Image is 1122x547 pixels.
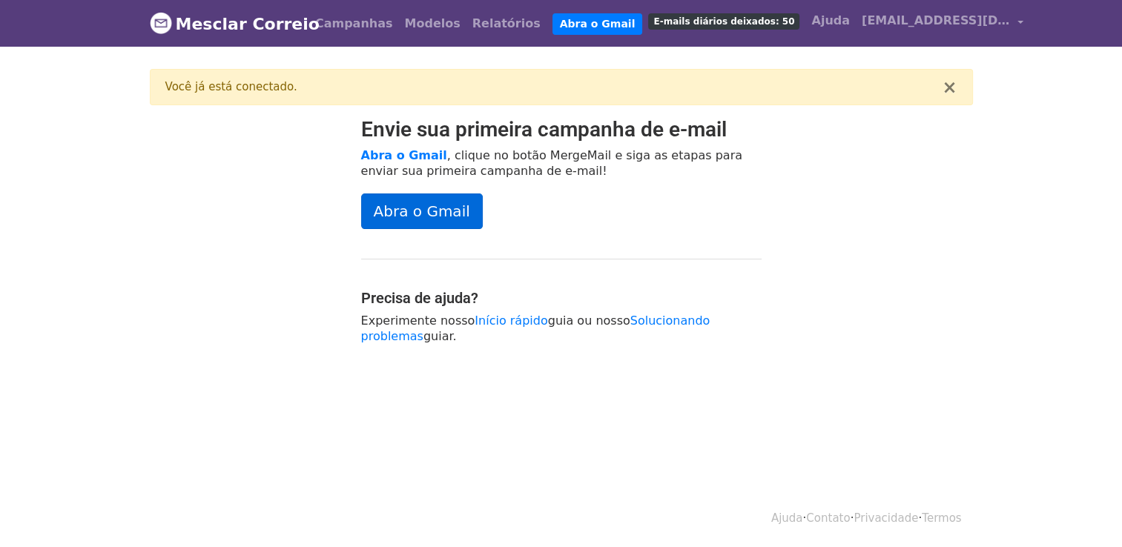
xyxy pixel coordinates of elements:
button: × [942,79,957,96]
font: guiar. [423,329,457,343]
a: Contato [806,511,850,525]
a: Ajuda [805,6,856,36]
font: · · · [771,511,962,525]
a: Campanhas [309,9,399,39]
a: Modelos [398,9,466,39]
a: Início rápido [475,314,547,328]
span: E-mails diários deixados: 50 [648,13,799,30]
font: Experimente nosso [361,314,475,328]
a: Abra o Gmail [361,148,447,162]
img: Logotipo do MergeMail [150,12,172,34]
div: Você já está conectado. [165,79,943,96]
a: Abra o Gmail [552,13,643,35]
a: Mesclar Correio [150,8,297,39]
a: Solucionando problemas [361,314,710,343]
font: , clique no botão MergeMail e siga as etapas para enviar sua primeira campanha de e-mail! [361,148,742,178]
a: Relatórios [466,9,547,39]
a: [EMAIL_ADDRESS][DOMAIN_NAME] [856,6,1029,41]
font: guia ou nosso [548,314,630,328]
a: E-mails diários deixados: 50 [642,6,805,36]
a: Termos [922,511,961,525]
a: Ajuda [771,511,803,525]
iframe: Chat Widget [1048,476,1122,547]
h2: Envie sua primeira campanha de e-mail [361,117,762,142]
a: Abra o Gmail [361,193,483,229]
h4: Precisa de ajuda? [361,289,762,307]
div: Widget de chat [1048,476,1122,547]
font: Mesclar Correio [176,15,320,33]
a: Privacidade [854,511,918,525]
span: [EMAIL_ADDRESS][DOMAIN_NAME] [862,12,1010,30]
